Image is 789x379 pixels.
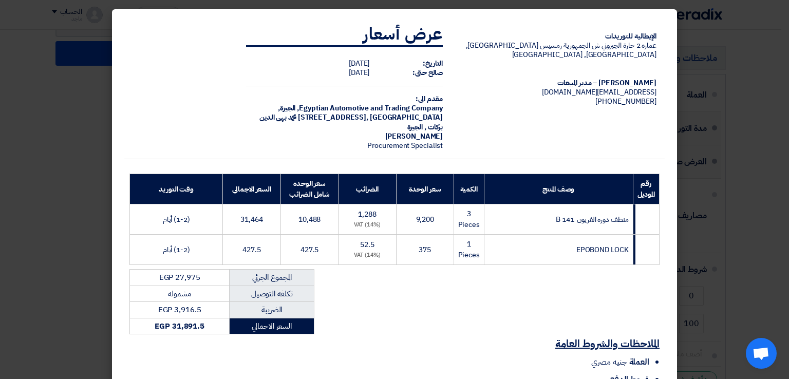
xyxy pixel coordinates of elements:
[367,140,443,151] span: Procurement Specialist
[168,288,191,299] span: مشموله
[459,79,656,88] div: [PERSON_NAME] – مدير المبيعات
[423,58,443,69] strong: التاريخ:
[576,244,629,255] span: EPOBOND LOCK
[280,174,339,204] th: سعر الوحدة شامل الضرائب
[416,93,443,104] strong: مقدم الى:
[130,270,230,286] td: EGP 27,975
[343,251,392,260] div: (14%) VAT
[349,58,369,69] span: [DATE]
[419,244,431,255] span: 375
[242,244,261,255] span: 427.5
[416,214,435,225] span: 9,200
[591,356,627,368] span: جنيه مصري
[360,239,374,250] span: 52.5
[385,131,443,142] span: [PERSON_NAME]
[240,214,262,225] span: 31,464
[300,244,319,255] span: 427.5
[343,221,392,230] div: (14%) VAT
[459,32,656,41] div: الإيطالية للتوريدات
[412,67,443,78] strong: صالح حتى:
[595,96,656,107] span: [PHONE_NUMBER]
[230,270,314,286] td: المجموع الجزئي
[163,214,190,225] span: (1-2) أيام
[746,338,777,369] div: Open chat
[629,356,649,368] span: العملة
[158,304,201,315] span: EGP 3,916.5
[223,174,280,204] th: السعر الاجمالي
[349,67,369,78] span: [DATE]
[484,174,633,204] th: وصف المنتج
[454,174,484,204] th: الكمية
[130,174,223,204] th: وقت التوريد
[458,239,480,260] span: 1 Pieces
[339,174,397,204] th: الضرائب
[466,40,656,60] span: عماره 2 حارة الجبروني ش الجمهورية رمسيس [GEOGRAPHIC_DATA], [GEOGRAPHIC_DATA], [GEOGRAPHIC_DATA]
[363,22,443,46] strong: عرض أسعار
[396,174,454,204] th: سعر الوحدة
[542,87,656,98] span: [EMAIL_ADDRESS][DOMAIN_NAME]
[155,320,204,332] strong: EGP 31,891.5
[556,214,629,225] span: منظف دوره الفريون 141 B
[230,302,314,318] td: الضريبة
[230,318,314,334] td: السعر الاجمالي
[633,174,659,204] th: رقم الموديل
[298,214,321,225] span: 10,488
[297,103,443,113] span: Egyptian Automotive and Trading Company,
[358,209,377,220] span: 1,288
[259,103,443,132] span: الجيزة, [GEOGRAPHIC_DATA] ,[STREET_ADDRESS] محمد بهي الدين بركات , الجيزة
[555,336,660,351] u: الملاحظات والشروط العامة
[230,286,314,302] td: تكلفه التوصيل
[163,244,190,255] span: (1-2) أيام
[458,209,480,230] span: 3 Pieces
